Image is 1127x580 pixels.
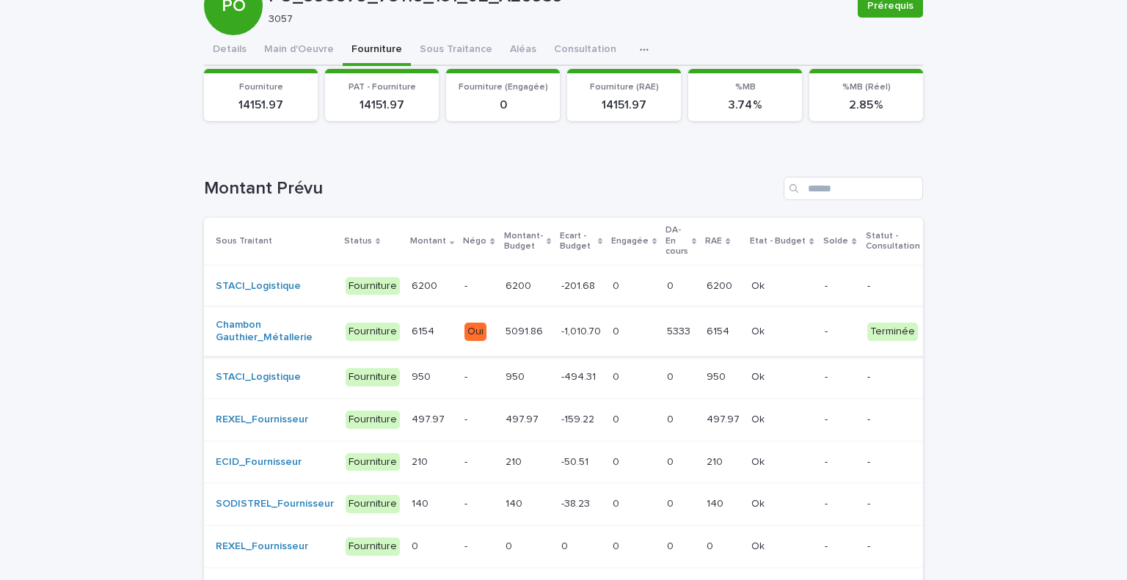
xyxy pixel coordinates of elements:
p: 3057 [269,13,840,26]
p: 3.74 % [697,98,793,112]
p: 140 [506,495,525,510]
p: 6200 [412,277,440,293]
p: 2.85 % [818,98,914,112]
p: 6154 [412,323,437,338]
p: - [867,456,936,469]
a: STACI_Logistique [216,280,301,293]
a: REXEL_Fournisseur [216,414,308,426]
button: Sous Traitance [411,35,501,66]
div: Fourniture [346,323,400,341]
a: STACI_Logistique [216,371,301,383]
div: Fourniture [346,495,400,513]
p: 0 [613,323,622,338]
p: 0 [613,368,622,383]
span: %MB (Réel) [842,83,891,92]
div: Fourniture [346,368,400,386]
p: 210 [506,453,525,469]
tr: STACI_Logistique Fourniture950950 -950950 -494.31-494.31 00 00 950950 OkOk --NégoEditer [204,356,1082,398]
p: - [464,371,493,383]
p: -38.23 [561,495,593,510]
p: 6200 [506,277,534,293]
p: Ok [751,368,767,383]
tr: REXEL_Fournisseur Fourniture497.97497.97 -497.97497.97 -159.22-159.22 00 00 497.97497.97 OkOk --N... [204,398,1082,441]
p: 0 [613,277,622,293]
p: Etat - Budget [750,233,806,249]
tr: REXEL_Fournisseur Fourniture00 -00 00 00 00 00 OkOk --NégoEditer [204,526,1082,568]
tr: SODISTREL_Fournisseur Fourniture140140 -140140 -38.23-38.23 00 00 140140 OkOk --NégoEditer [204,483,1082,526]
p: 0 [506,537,515,553]
tr: ECID_Fournisseur Fourniture210210 -210210 -50.51-50.51 00 00 210210 OkOk --NégoEditer [204,441,1082,483]
p: 140 [707,495,726,510]
p: 14151.97 [334,98,430,112]
p: Statut - Consultation [866,228,938,255]
p: Ecart - Budget [560,228,594,255]
a: SODISTREL_Fournisseur [216,498,334,510]
p: Montant-Budget [504,228,543,255]
span: Fourniture (Engagée) [459,83,548,92]
p: Ok [751,495,767,510]
p: 0 [613,495,622,510]
a: REXEL_Fournisseur [216,540,308,553]
p: Ok [751,537,767,553]
input: Search [784,177,923,200]
p: Ok [751,323,767,338]
p: Solde [823,233,848,249]
p: 14151.97 [576,98,672,112]
button: Main d'Oeuvre [255,35,343,66]
p: 0 [455,98,551,112]
p: 0 [667,411,676,426]
p: 210 [707,453,726,469]
p: 14151.97 [213,98,309,112]
p: - [464,498,493,510]
p: 0 [667,277,676,293]
span: PAT - Fourniture [349,83,416,92]
p: - [867,498,936,510]
p: - [464,414,493,426]
p: -1,010.70 [561,323,604,338]
p: 6200 [707,277,735,293]
p: -201.68 [561,277,598,293]
p: - [825,540,855,553]
p: - [825,371,855,383]
p: - [464,280,493,293]
p: 0 [667,537,676,553]
p: Montant [410,233,446,249]
p: 0 [613,411,622,426]
p: 6154 [707,323,732,338]
span: Fourniture (RAE) [590,83,659,92]
p: - [825,280,855,293]
p: Ok [751,277,767,293]
p: - [867,280,936,293]
p: - [867,371,936,383]
button: Aléas [501,35,545,66]
tr: STACI_Logistique Fourniture62006200 -62006200 -201.68-201.68 00 00 62006200 OkOk --NégoEditer [204,265,1082,307]
p: 5091.86 [506,323,546,338]
p: 950 [707,368,729,383]
p: Status [344,233,372,249]
p: 950 [506,368,528,383]
p: 0 [412,537,421,553]
tr: Chambon Gauthier_Métallerie Fourniture61546154 Oui5091.865091.86 -1,010.70-1,010.70 00 53335333 6... [204,307,1082,356]
p: Négo [463,233,486,249]
p: 5333 [667,323,693,338]
span: %MB [735,83,756,92]
p: -494.31 [561,368,599,383]
button: Fourniture [343,35,411,66]
button: Consultation [545,35,625,66]
p: DA-En cours [665,222,688,260]
button: Details [204,35,255,66]
p: - [464,456,493,469]
span: Fourniture [239,83,283,92]
p: - [867,540,936,553]
p: 140 [412,495,431,510]
p: 0 [667,453,676,469]
p: 0 [613,537,622,553]
p: 497.97 [707,411,743,426]
p: -159.22 [561,411,597,426]
p: Ok [751,453,767,469]
p: - [825,456,855,469]
a: Chambon Gauthier_Métallerie [216,319,334,344]
p: Engagée [611,233,649,249]
div: Fourniture [346,277,400,295]
p: Ok [751,411,767,426]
